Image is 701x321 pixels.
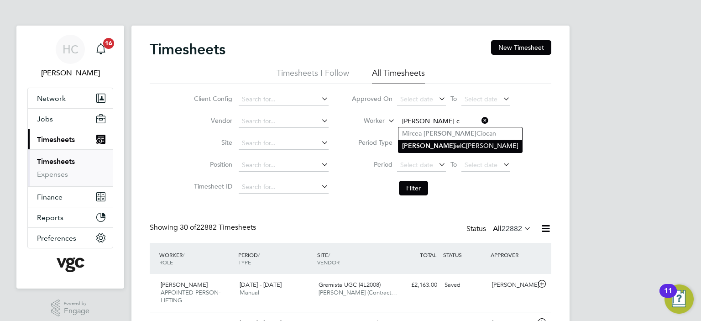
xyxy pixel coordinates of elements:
[441,278,488,293] div: Saved
[236,247,315,270] div: PERIOD
[37,170,68,179] a: Expenses
[180,223,196,232] span: 30 of
[240,281,282,289] span: [DATE] - [DATE]
[28,228,113,248] button: Preferences
[351,160,392,168] label: Period
[664,284,694,314] button: Open Resource Center, 11 new notifications
[161,281,208,289] span: [PERSON_NAME]
[664,291,672,303] div: 11
[28,207,113,227] button: Reports
[103,38,114,49] span: 16
[191,95,232,103] label: Client Config
[420,251,436,258] span: TOTAL
[319,289,397,296] span: [PERSON_NAME] (Contract…
[27,68,113,79] span: Heena Chatrath
[37,234,76,242] span: Preferences
[37,157,75,166] a: Timesheets
[64,307,89,315] span: Engage
[63,43,78,55] span: HC
[28,109,113,129] button: Jobs
[488,247,536,263] div: APPROVER
[344,116,385,126] label: Worker
[191,138,232,147] label: Site
[239,159,329,172] input: Search for...
[258,251,260,258] span: /
[351,138,392,147] label: Period Type
[159,258,173,266] span: ROLE
[465,95,497,103] span: Select date
[28,187,113,207] button: Finance
[393,278,441,293] div: £2,163.00
[493,224,531,233] label: All
[239,93,329,106] input: Search for...
[28,149,113,186] div: Timesheets
[372,68,425,84] li: All Timesheets
[448,93,460,105] span: To
[319,281,381,289] span: Gremista UGC (4L2008)
[402,142,455,150] b: [PERSON_NAME]
[398,140,522,152] li: iel [PERSON_NAME]
[328,251,330,258] span: /
[27,258,113,272] a: Go to home page
[51,300,90,317] a: Powered byEngage
[239,137,329,150] input: Search for...
[191,116,232,125] label: Vendor
[27,35,113,79] a: HC[PERSON_NAME]
[466,223,533,236] div: Status
[150,40,225,58] h2: Timesheets
[37,135,75,144] span: Timesheets
[441,247,488,263] div: STATUS
[28,88,113,108] button: Network
[317,258,340,266] span: VENDOR
[37,94,66,103] span: Network
[191,182,232,190] label: Timesheet ID
[448,158,460,170] span: To
[180,223,256,232] span: 22882 Timesheets
[277,68,349,84] li: Timesheets I Follow
[239,115,329,128] input: Search for...
[238,258,251,266] span: TYPE
[37,213,63,222] span: Reports
[351,95,392,103] label: Approved On
[465,161,497,169] span: Select date
[400,95,433,103] span: Select date
[424,130,476,137] b: [PERSON_NAME]
[412,130,415,137] b: c
[150,223,258,232] div: Showing
[239,181,329,194] input: Search for...
[161,289,220,304] span: APPOINTED PERSON-LIFTING
[400,161,433,169] span: Select date
[461,142,466,150] b: C
[399,181,428,195] button: Filter
[16,26,124,289] nav: Main navigation
[157,247,236,270] div: WORKER
[183,251,184,258] span: /
[240,289,259,296] span: Manual
[64,300,89,307] span: Powered by
[491,40,551,55] button: New Timesheet
[399,115,489,128] input: Search for...
[92,35,110,64] a: 16
[502,224,522,233] span: 22882
[37,115,53,123] span: Jobs
[191,160,232,168] label: Position
[57,258,84,272] img: vgcgroup-logo-retina.png
[398,127,522,140] li: Mir ea- Ciocan
[28,129,113,149] button: Timesheets
[488,278,536,293] div: [PERSON_NAME]
[315,247,394,270] div: SITE
[37,193,63,201] span: Finance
